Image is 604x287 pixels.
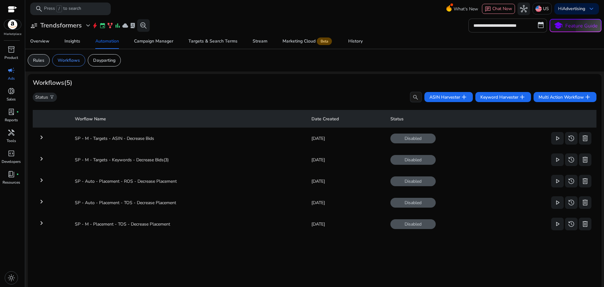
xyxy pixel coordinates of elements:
div: Insights [64,39,80,43]
span: Disabled [390,176,436,186]
td: [DATE] [306,152,385,168]
span: history [568,220,575,228]
span: expand_more [84,22,92,29]
span: search_insights [140,22,147,29]
span: book_4 [8,170,15,178]
span: history [568,156,575,164]
p: Reports [5,117,18,123]
span: add [460,93,468,101]
div: History [348,39,363,43]
span: light_mode [8,274,15,282]
span: chat [485,6,491,12]
button: hub [517,3,530,15]
button: play_arrow [551,132,564,145]
span: history [568,177,575,185]
p: Feature Guide [565,22,598,30]
button: ASIN Harvesteradd [424,92,473,102]
p: Developers [2,159,21,164]
button: play_arrow [551,175,564,187]
span: cloud [122,22,128,29]
span: bar_chart [115,22,121,29]
span: delete [581,220,589,228]
b: Advertising [562,6,585,12]
span: ASIN Harvester [429,93,468,101]
td: [DATE] [306,216,385,232]
p: Status [35,94,48,100]
span: code_blocks [8,150,15,157]
span: Disabled [390,134,436,143]
span: play_arrow [554,220,561,228]
td: SP - M - Targets - ASIN - Decrease Bids [70,130,306,146]
button: history [565,153,578,166]
mat-icon: keyboard_arrow_right [38,176,45,184]
div: Automation [95,39,119,43]
h3: Trendsformers [40,22,82,29]
img: us.svg [535,6,542,12]
td: SP - M - Placement - TOS - Decrease Placement [70,216,306,232]
p: Ads [8,76,15,81]
button: search_insights [137,19,150,32]
button: play_arrow [551,153,564,166]
th: Worflow Name [70,110,306,128]
span: play_arrow [554,177,561,185]
span: add [518,93,526,101]
div: Overview [30,39,49,43]
p: Rules [33,57,44,64]
span: user_attributes [30,22,38,29]
span: play_arrow [554,135,561,142]
span: play_arrow [554,199,561,206]
span: Keyword Harvester [480,93,526,101]
mat-icon: keyboard_arrow_right [38,219,45,227]
th: Status [385,110,596,128]
span: add [584,93,591,101]
button: history [565,175,578,187]
span: history [568,135,575,142]
span: Disabled [390,198,436,208]
span: play_arrow [554,156,561,164]
td: [DATE] [306,173,385,189]
button: play_arrow [551,218,564,230]
span: delete [581,177,589,185]
span: search [412,94,419,100]
td: SP - Auto - Placement - ROS - Decrease Placement [70,173,306,189]
td: SP - Auto - Placement - TOS - Decrease Placement [70,194,306,211]
button: chatChat Now [482,4,515,14]
p: Dayparting [93,57,115,64]
p: Press to search [44,5,81,12]
span: / [56,5,62,12]
span: history [568,199,575,206]
p: Product [4,55,18,60]
p: Marketplace [4,32,21,37]
button: delete [579,132,591,145]
p: US [543,3,549,14]
button: delete [579,196,591,209]
p: Workflows [58,57,80,64]
button: play_arrow [551,196,564,209]
p: Tools [7,138,16,144]
div: Campaign Manager [134,39,173,43]
button: Multi Action Workflowadd [534,92,596,102]
span: fiber_manual_record [16,173,19,175]
mat-icon: keyboard_arrow_right [38,155,45,163]
img: amazon.svg [4,20,21,29]
button: delete [579,175,591,187]
span: delete [581,135,589,142]
span: delete [581,199,589,206]
p: Hi [558,7,585,11]
mat-icon: keyboard_arrow_right [38,198,45,205]
span: bolt [92,22,98,29]
p: Resources [3,180,20,185]
p: Sales [7,96,16,102]
span: delete [581,156,589,164]
div: Stream [253,39,267,43]
th: Date Created [306,110,385,128]
span: Disabled [390,155,436,165]
button: schoolFeature Guide [550,19,601,32]
span: handyman [8,129,15,136]
span: Disabled [390,219,436,229]
span: Multi Action Workflow [539,93,591,101]
span: Beta [317,37,332,45]
span: hub [520,5,528,13]
span: What's New [454,3,478,14]
span: inventory_2 [8,46,15,53]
